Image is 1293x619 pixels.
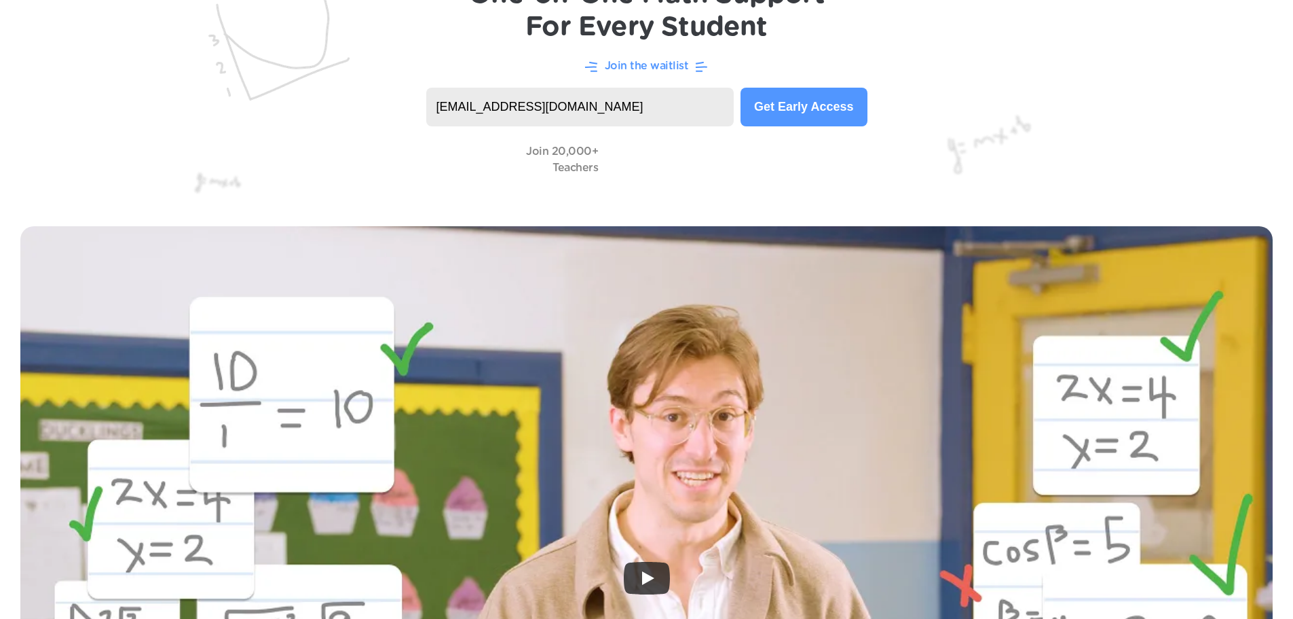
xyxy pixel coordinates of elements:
button: Play [624,562,670,595]
button: Get Early Access [741,88,867,126]
p: Join the waitlist [605,58,689,74]
input: name@yourschool.org [426,88,734,126]
p: Join 20,000+ Teachers [526,143,598,176]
